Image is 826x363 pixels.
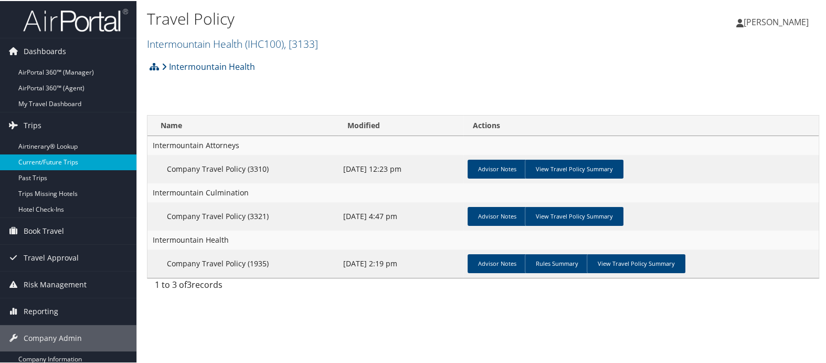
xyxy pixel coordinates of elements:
span: Trips [24,111,41,138]
span: Company Admin [24,324,82,350]
a: Advisor Notes [468,253,527,272]
span: 3 [187,278,192,289]
a: Advisor Notes [468,206,527,225]
td: [DATE] 4:47 pm [338,201,463,230]
td: Company Travel Policy (3321) [147,201,338,230]
a: Advisor Notes [468,159,527,178]
span: , [ 3133 ] [284,36,318,50]
td: [DATE] 2:19 pm [338,248,463,277]
a: View Travel Policy Summary [587,253,685,272]
th: Name: activate to sort column ascending [147,115,338,135]
td: Company Travel Policy (3310) [147,154,338,182]
td: [DATE] 12:23 pm [338,154,463,182]
span: [PERSON_NAME] [744,15,809,27]
a: Intermountain Health [162,55,255,76]
h1: Travel Policy [147,7,595,29]
td: Company Travel Policy (1935) [147,248,338,277]
a: View Travel Policy Summary [525,206,623,225]
img: airportal-logo.png [23,7,128,32]
div: 1 to 3 of records [155,277,307,295]
a: [PERSON_NAME] [736,5,819,37]
th: Actions [463,115,819,135]
span: Reporting [24,297,58,324]
a: View Travel Policy Summary [525,159,623,178]
td: Intermountain Health [147,230,819,248]
td: Intermountain Culmination [147,182,819,201]
span: Travel Approval [24,244,79,270]
a: Rules Summary [525,253,589,272]
span: Dashboards [24,37,66,64]
td: Intermountain Attorneys [147,135,819,154]
a: Intermountain Health [147,36,318,50]
th: Modified: activate to sort column ascending [338,115,463,135]
span: Risk Management [24,271,87,297]
span: ( IHC100 ) [245,36,284,50]
span: Book Travel [24,217,64,243]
